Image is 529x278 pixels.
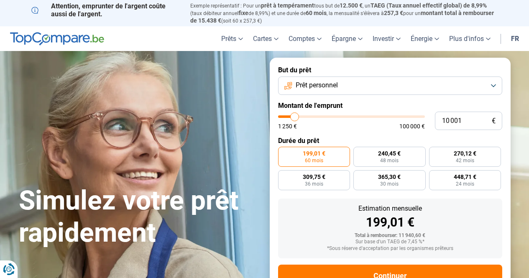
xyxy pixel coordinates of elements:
[285,216,496,229] div: 199,01 €
[371,2,487,9] span: TAEG (Taux annuel effectif global) de 8,99%
[303,174,325,180] span: 309,75 €
[296,81,338,90] span: Prêt personnel
[340,2,363,9] span: 12.500 €
[31,2,180,18] p: Attention, emprunter de l'argent coûte aussi de l'argent.
[384,10,403,16] span: 257,3 €
[278,137,502,145] label: Durée du prêt
[278,123,297,129] span: 1 250 €
[456,158,474,163] span: 42 mois
[454,174,476,180] span: 448,71 €
[285,205,496,212] div: Estimation mensuelle
[238,10,248,16] span: fixe
[454,150,476,156] span: 270,12 €
[306,10,327,16] span: 60 mois
[327,26,368,51] a: Épargne
[248,26,284,51] a: Cartes
[506,26,524,51] a: fr
[305,181,323,186] span: 36 mois
[378,174,401,180] span: 365,30 €
[216,26,248,51] a: Prêts
[190,10,494,24] span: montant total à rembourser de 15.438 €
[406,26,444,51] a: Énergie
[399,123,425,129] span: 100 000 €
[380,158,399,163] span: 48 mois
[10,32,104,46] img: TopCompare
[285,239,496,245] div: Sur base d'un TAEG de 7,45 %*
[368,26,406,51] a: Investir
[285,246,496,252] div: *Sous réserve d'acceptation par les organismes prêteurs
[278,66,502,74] label: But du prêt
[492,117,496,125] span: €
[285,233,496,239] div: Total à rembourser: 11 940,60 €
[380,181,399,186] span: 30 mois
[261,2,314,9] span: prêt à tempérament
[278,102,502,110] label: Montant de l'emprunt
[305,158,323,163] span: 60 mois
[378,150,401,156] span: 240,45 €
[456,181,474,186] span: 24 mois
[278,77,502,95] button: Prêt personnel
[19,185,260,249] h1: Simulez votre prêt rapidement
[303,150,325,156] span: 199,01 €
[190,2,498,24] p: Exemple représentatif : Pour un tous but de , un (taux débiteur annuel de 8,99%) et une durée de ...
[284,26,327,51] a: Comptes
[444,26,496,51] a: Plus d'infos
